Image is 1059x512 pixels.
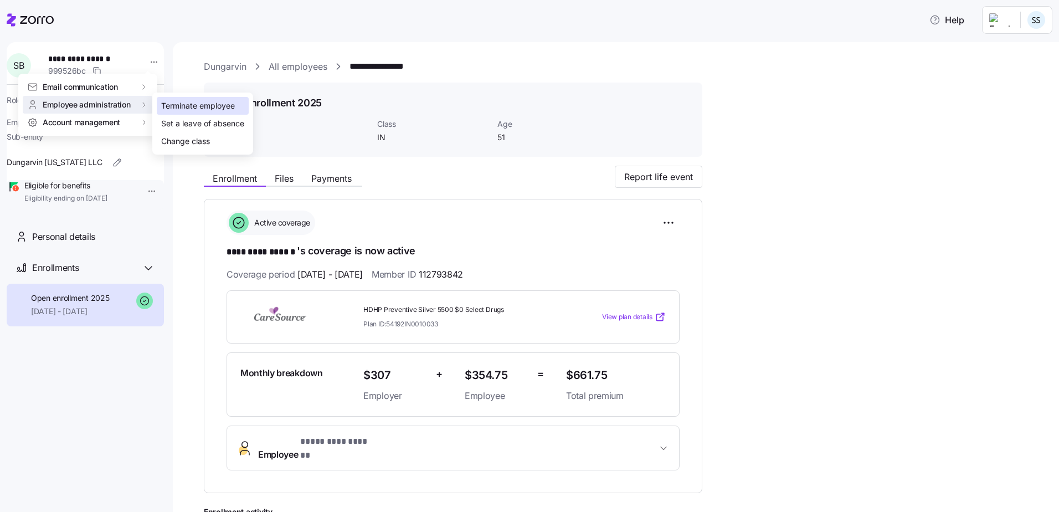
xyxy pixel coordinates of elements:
div: Terminate employee [161,100,235,112]
div: Set a leave of absence [161,117,244,130]
div: Change class [161,135,210,147]
span: Employee administration [43,99,131,110]
span: Account management [43,117,120,128]
span: Email communication [43,81,118,93]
